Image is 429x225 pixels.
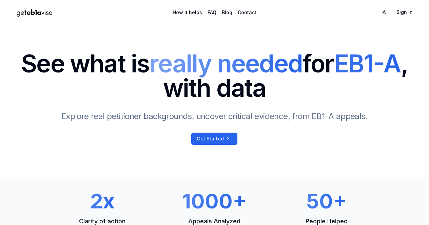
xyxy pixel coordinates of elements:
a: Home Page [11,6,147,18]
nav: Main [167,5,262,19]
span: See what is for , [21,51,408,76]
span: 1000+ [182,189,247,213]
a: FAQ [208,9,216,16]
span: 2x [90,189,115,213]
span: really needed [149,49,303,78]
span: EB1-A [334,49,401,78]
span: with data [21,76,408,100]
span: Get Started [197,135,224,142]
span: Explore real petitioner backgrounds, uncover critical evidence, from EB1-A appeals. [61,111,368,121]
a: How it helps [173,9,202,16]
a: Contact [238,9,256,16]
img: geteb1avisa logo [11,6,58,18]
span: 50+ [306,189,347,213]
a: Blog [222,9,232,16]
a: Sign In [391,6,418,18]
a: Get Started [191,133,237,145]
